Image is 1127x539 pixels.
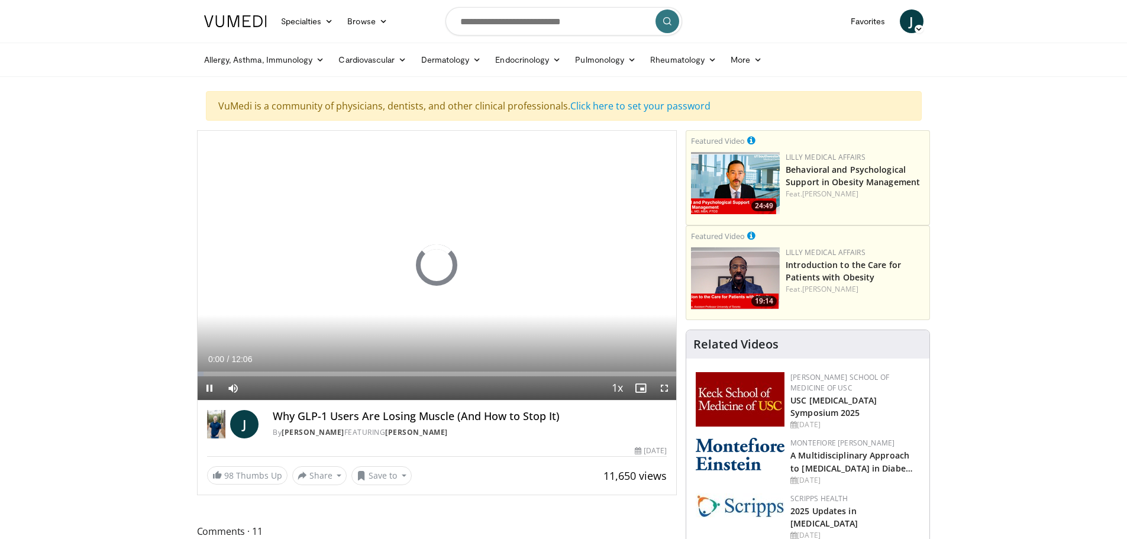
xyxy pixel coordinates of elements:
[724,48,769,72] a: More
[751,201,777,211] span: 24:49
[197,524,677,539] span: Comments 11
[198,131,677,401] video-js: Video Player
[198,372,677,376] div: Progress Bar
[273,410,667,423] h4: Why GLP-1 Users Are Losing Muscle (And How to Stop It)
[635,446,667,456] div: [DATE]
[790,505,858,529] a: 2025 Updates in [MEDICAL_DATA]
[802,189,858,199] a: [PERSON_NAME]
[786,189,925,199] div: Feat.
[221,376,245,400] button: Mute
[691,135,745,146] small: Featured Video
[204,15,267,27] img: VuMedi Logo
[231,354,252,364] span: 12:06
[786,164,920,188] a: Behavioral and Psychological Support in Obesity Management
[653,376,676,400] button: Fullscreen
[230,410,259,438] a: J
[351,466,412,485] button: Save to
[385,427,448,437] a: [PERSON_NAME]
[790,493,848,504] a: Scripps Health
[206,91,922,121] div: VuMedi is a community of physicians, dentists, and other clinical professionals.
[340,9,395,33] a: Browse
[198,376,221,400] button: Pause
[208,354,224,364] span: 0:00
[790,372,889,393] a: [PERSON_NAME] School of Medicine of USC
[691,247,780,309] a: 19:14
[790,450,913,473] a: A Multidisciplinary Approach to [MEDICAL_DATA] in Diabe…
[274,9,341,33] a: Specialties
[786,152,866,162] a: Lilly Medical Affairs
[696,372,784,427] img: 7b941f1f-d101-407a-8bfa-07bd47db01ba.png.150x105_q85_autocrop_double_scale_upscale_version-0.2.jpg
[691,247,780,309] img: acc2e291-ced4-4dd5-b17b-d06994da28f3.png.150x105_q85_crop-smart_upscale.png
[224,470,234,481] span: 98
[605,376,629,400] button: Playback Rate
[900,9,923,33] a: J
[282,427,344,437] a: [PERSON_NAME]
[197,48,332,72] a: Allergy, Asthma, Immunology
[568,48,643,72] a: Pulmonology
[790,419,920,430] div: [DATE]
[629,376,653,400] button: Enable picture-in-picture mode
[691,152,780,214] img: ba3304f6-7838-4e41-9c0f-2e31ebde6754.png.150x105_q85_crop-smart_upscale.png
[786,259,901,283] a: Introduction to the Care for Patients with Obesity
[603,469,667,483] span: 11,650 views
[844,9,893,33] a: Favorites
[331,48,414,72] a: Cardiovascular
[790,438,895,448] a: Montefiore [PERSON_NAME]
[691,152,780,214] a: 24:49
[292,466,347,485] button: Share
[751,296,777,306] span: 19:14
[227,354,230,364] span: /
[488,48,568,72] a: Endocrinology
[786,247,866,257] a: Lilly Medical Affairs
[273,427,667,438] div: By FEATURING
[802,284,858,294] a: [PERSON_NAME]
[570,99,711,112] a: Click here to set your password
[696,493,784,518] img: c9f2b0b7-b02a-4276-a72a-b0cbb4230bc1.jpg.150x105_q85_autocrop_double_scale_upscale_version-0.2.jpg
[414,48,489,72] a: Dermatology
[786,284,925,295] div: Feat.
[691,231,745,241] small: Featured Video
[790,475,920,486] div: [DATE]
[643,48,724,72] a: Rheumatology
[445,7,682,35] input: Search topics, interventions
[207,466,288,485] a: 98 Thumbs Up
[693,337,779,351] h4: Related Videos
[696,438,784,470] img: b0142b4c-93a1-4b58-8f91-5265c282693c.png.150x105_q85_autocrop_double_scale_upscale_version-0.2.png
[790,395,877,418] a: USC [MEDICAL_DATA] Symposium 2025
[207,410,226,438] img: Dr. Jordan Rennicke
